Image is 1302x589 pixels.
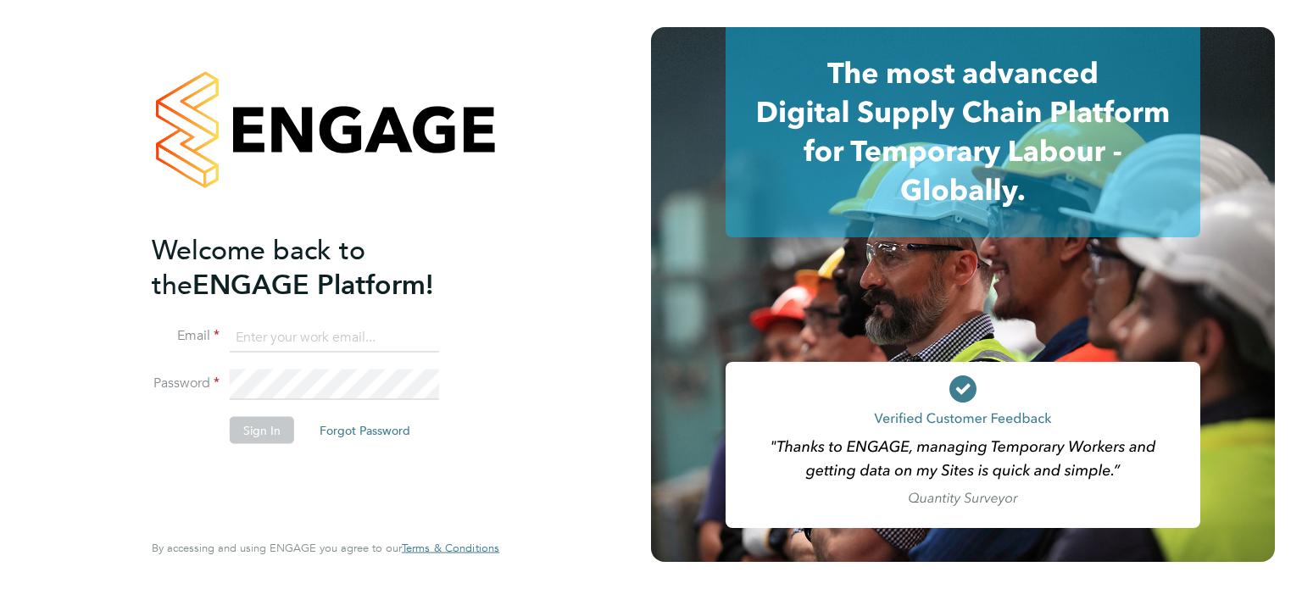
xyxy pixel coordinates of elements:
[152,375,220,392] label: Password
[402,541,499,555] span: Terms & Conditions
[230,417,294,444] button: Sign In
[152,233,365,301] span: Welcome back to the
[402,542,499,555] a: Terms & Conditions
[152,541,499,555] span: By accessing and using ENGAGE you agree to our
[152,327,220,345] label: Email
[306,417,424,444] button: Forgot Password
[230,322,439,353] input: Enter your work email...
[152,232,482,302] h2: ENGAGE Platform!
